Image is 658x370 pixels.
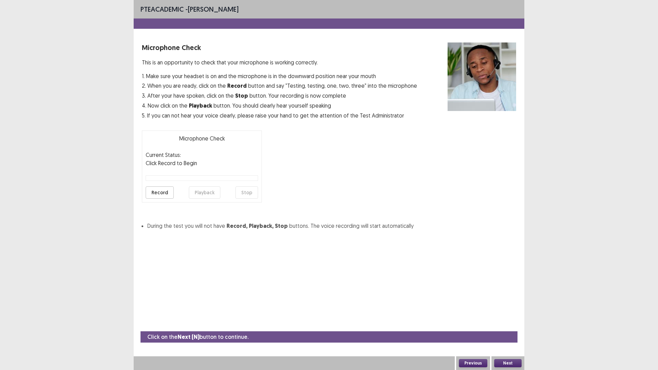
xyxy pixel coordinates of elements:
[178,333,199,341] strong: Next (N)
[142,42,417,53] p: Microphone Check
[189,186,220,199] button: Playback
[275,222,288,230] strong: Stop
[227,82,247,89] strong: Record
[235,186,258,199] button: Stop
[142,82,417,90] p: 2. When you are ready, click on the button and say "Testing, testing, one, two, three" into the m...
[146,159,258,167] p: Click Record to Begin
[142,72,417,80] p: 1. Make sure your headset is on and the microphone is in the downward position near your mouth
[141,5,184,13] span: PTE academic
[146,134,258,143] p: Microphone Check
[494,359,522,367] button: Next
[142,91,417,100] p: 3. After your have spoken, click on the button. Your recording is now complete
[227,222,247,230] strong: Record,
[147,333,248,341] p: Click on the button to continue.
[459,359,487,367] button: Previous
[146,151,181,159] p: Current Status:
[142,111,417,120] p: 5. If you can not hear your voice clearly, please raise your hand to get the attention of the Tes...
[235,92,248,99] strong: Stop
[249,222,273,230] strong: Playback,
[141,4,239,14] p: - [PERSON_NAME]
[146,186,174,199] button: Record
[142,101,417,110] p: 4. Now click on the button. You should clearly hear yourself speaking
[147,222,516,230] li: During the test you will not have buttons. The voice recording will start automatically
[189,102,212,109] strong: Playback
[142,58,417,66] p: This is an opportunity to check that your microphone is working correctly.
[448,42,516,111] img: microphone check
